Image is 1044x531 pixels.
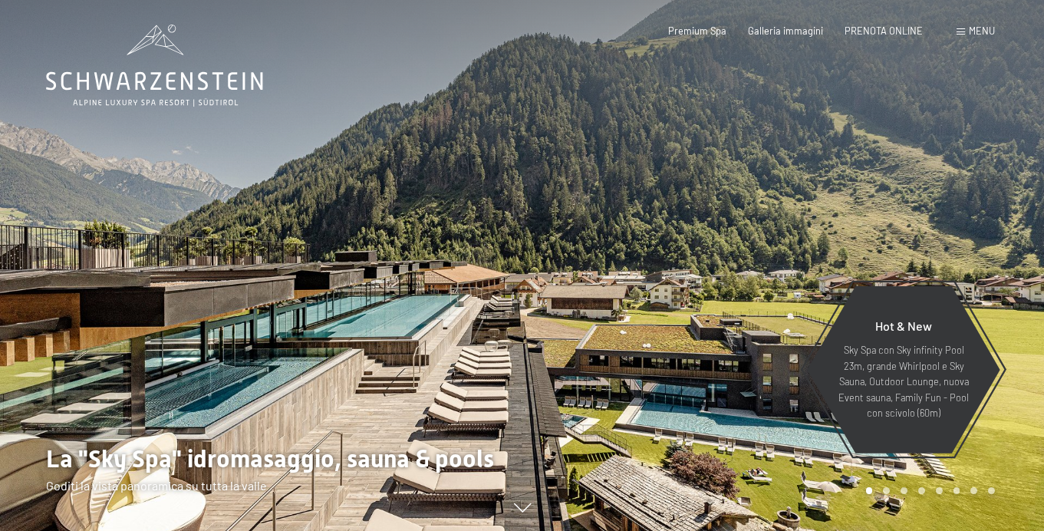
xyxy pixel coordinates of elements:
a: Premium Spa [668,25,726,37]
div: Carousel Page 7 [970,487,977,494]
div: Carousel Page 8 [988,487,995,494]
div: Carousel Page 6 [953,487,960,494]
div: Carousel Page 2 [883,487,890,494]
a: PRENOTA ONLINE [845,25,923,37]
a: Galleria immagini [748,25,823,37]
p: Sky Spa con Sky infinity Pool 23m, grande Whirlpool e Sky Sauna, Outdoor Lounge, nuova Event saun... [837,342,970,421]
span: Hot & New [875,318,932,333]
div: Carousel Page 3 [901,487,907,494]
div: Carousel Page 4 [918,487,925,494]
div: Carousel Pagination [861,487,995,494]
a: Hot & New Sky Spa con Sky infinity Pool 23m, grande Whirlpool e Sky Sauna, Outdoor Lounge, nuova ... [806,285,1001,454]
span: Menu [969,25,995,37]
div: Carousel Page 1 (Current Slide) [866,487,873,494]
div: Carousel Page 5 [936,487,943,494]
